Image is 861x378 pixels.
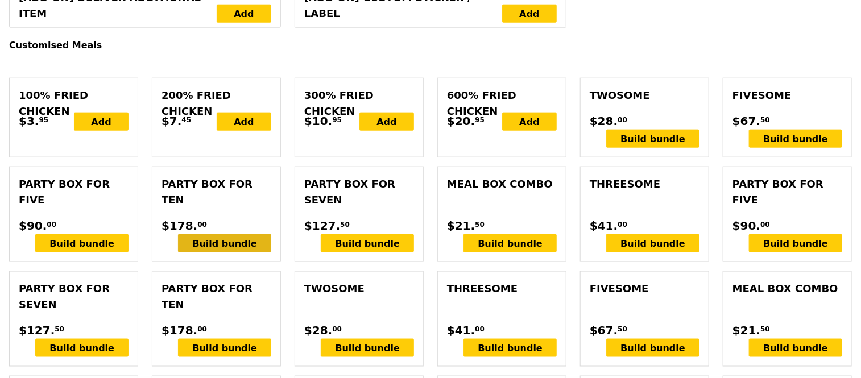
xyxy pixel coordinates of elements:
[475,325,485,334] span: 00
[606,130,699,148] div: Build bundle
[304,113,332,130] span: $10.
[447,176,557,192] div: Meal Box Combo
[19,217,47,234] span: $90.
[590,88,699,103] div: Twosome
[618,115,627,124] span: 00
[304,176,414,208] div: Party Box for Seven
[447,281,557,297] div: Threesome
[590,281,699,297] div: Fivesome
[760,325,770,334] span: 50
[197,220,207,229] span: 00
[732,113,760,130] span: $67.
[35,339,129,357] div: Build bundle
[447,113,475,130] span: $20.
[618,325,627,334] span: 50
[181,115,191,124] span: 45
[217,113,271,131] div: Add
[39,115,48,124] span: 95
[162,113,181,130] span: $7.
[321,339,414,357] div: Build bundle
[340,220,350,229] span: 50
[304,281,414,297] div: Twosome
[321,234,414,252] div: Build bundle
[332,325,342,334] span: 00
[606,234,699,252] div: Build bundle
[162,88,271,119] div: 200% Fried Chicken
[19,88,129,119] div: 100% Fried Chicken
[590,113,618,130] span: $28.
[304,322,332,339] span: $28.
[475,115,485,124] span: 95
[447,322,475,339] span: $41.
[19,322,55,339] span: $127.
[217,5,271,23] a: Add
[475,220,485,229] span: 50
[332,115,342,124] span: 95
[47,220,56,229] span: 00
[19,281,129,313] div: Party Box for Seven
[447,217,475,234] span: $21.
[749,339,842,357] div: Build bundle
[162,281,271,313] div: Party Box for Ten
[55,325,64,334] span: 50
[732,281,842,297] div: Meal Box Combo
[178,234,271,252] div: Build bundle
[732,217,760,234] span: $90.
[197,325,207,334] span: 00
[178,339,271,357] div: Build bundle
[304,217,340,234] span: $127.
[359,113,414,131] div: Add
[590,217,618,234] span: $41.
[162,322,197,339] span: $178.
[618,220,627,229] span: 00
[162,176,271,208] div: Party Box for Ten
[304,88,414,119] div: 300% Fried Chicken
[732,322,760,339] span: $21.
[606,339,699,357] div: Build bundle
[732,176,842,208] div: Party Box for Five
[9,40,852,51] h4: Customised Meals
[463,234,557,252] div: Build bundle
[760,220,770,229] span: 00
[502,5,557,23] a: Add
[74,113,129,131] div: Add
[502,113,557,131] div: Add
[35,234,129,252] div: Build bundle
[447,88,557,119] div: 600% Fried Chicken
[760,115,770,124] span: 50
[732,88,842,103] div: Fivesome
[590,176,699,192] div: Threesome
[463,339,557,357] div: Build bundle
[19,113,39,130] span: $3.
[162,217,197,234] span: $178.
[590,322,618,339] span: $67.
[749,234,842,252] div: Build bundle
[19,176,129,208] div: Party Box for Five
[749,130,842,148] div: Build bundle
